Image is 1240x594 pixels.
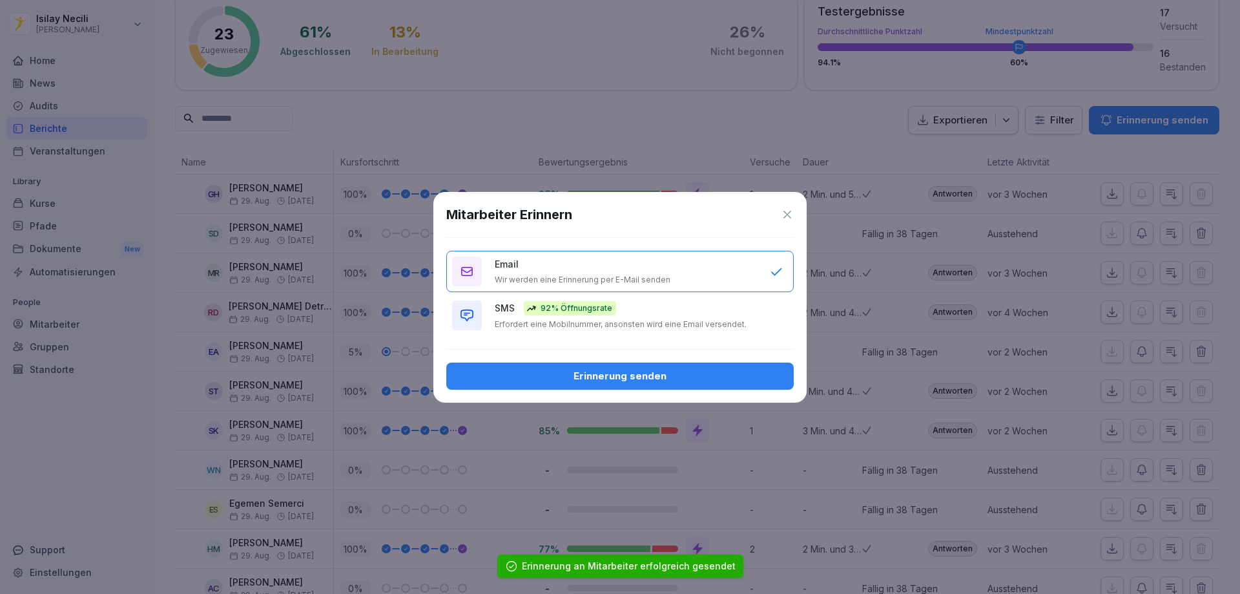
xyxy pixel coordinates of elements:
[495,301,515,315] p: SMS
[495,257,519,271] p: Email
[541,302,612,314] p: 92% Öffnungsrate
[495,275,670,285] p: Wir werden eine Erinnerung per E-Mail senden
[495,319,747,330] p: Erfordert eine Mobilnummer, ansonsten wird eine Email versendet.
[446,205,572,224] h1: Mitarbeiter Erinnern
[457,369,783,383] div: Erinnerung senden
[446,363,794,390] button: Erinnerung senden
